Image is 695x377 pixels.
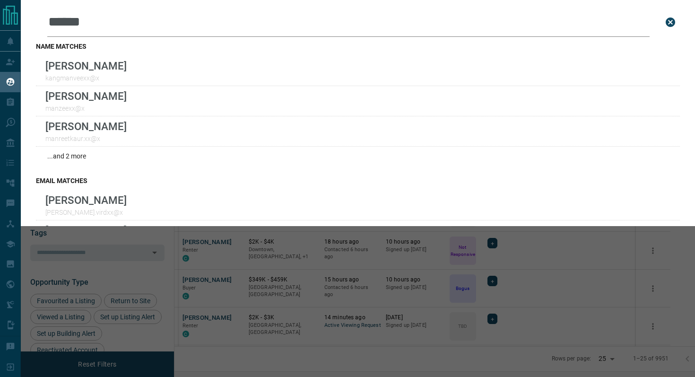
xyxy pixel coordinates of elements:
p: [PERSON_NAME] [45,60,127,72]
h3: name matches [36,43,680,50]
button: close search bar [661,13,680,32]
p: [PERSON_NAME] [45,224,127,237]
p: [PERSON_NAME] [45,120,127,132]
div: ...and 2 more [36,147,680,166]
h3: email matches [36,177,680,184]
p: [PERSON_NAME].virdxx@x [45,209,127,216]
p: manzeexx@x [45,105,127,112]
p: [PERSON_NAME] [45,90,127,102]
p: manreetkaur.xx@x [45,135,127,142]
p: kangmanveexx@x [45,74,127,82]
p: [PERSON_NAME] [45,194,127,206]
